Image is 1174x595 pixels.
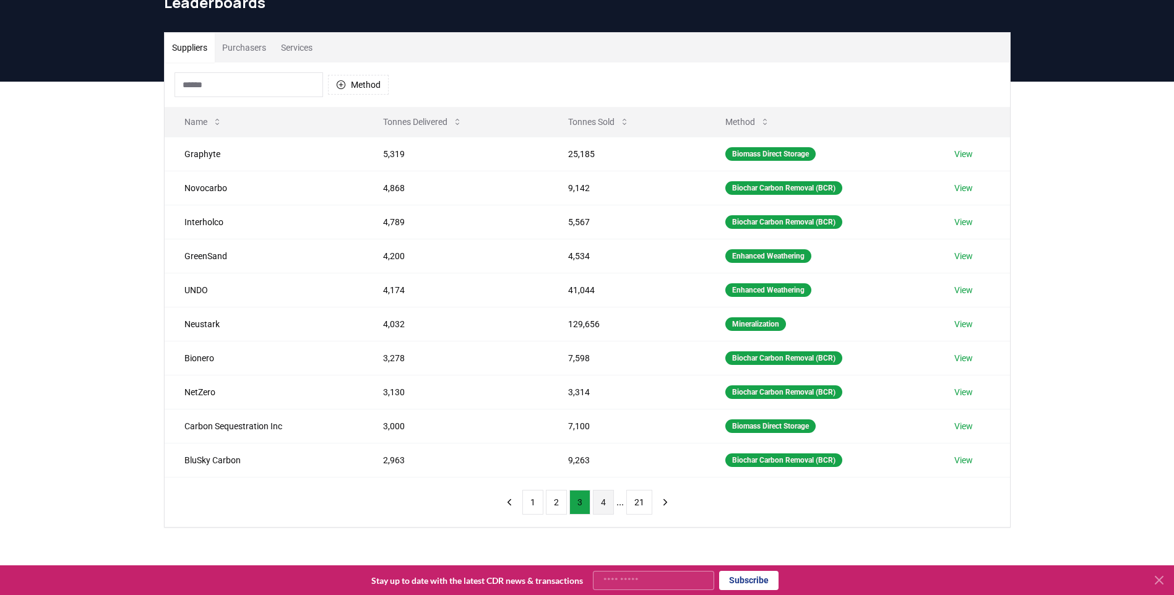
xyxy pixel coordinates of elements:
[165,341,363,375] td: Bionero
[165,137,363,171] td: Graphyte
[548,375,706,409] td: 3,314
[363,239,548,273] td: 4,200
[548,239,706,273] td: 4,534
[546,490,567,515] button: 2
[363,137,548,171] td: 5,319
[725,283,811,297] div: Enhanced Weathering
[363,341,548,375] td: 3,278
[363,273,548,307] td: 4,174
[548,171,706,205] td: 9,142
[725,419,816,433] div: Biomass Direct Storage
[954,250,973,262] a: View
[725,249,811,263] div: Enhanced Weathering
[558,109,639,134] button: Tonnes Sold
[165,273,363,307] td: UNDO
[548,137,706,171] td: 25,185
[548,273,706,307] td: 41,044
[954,318,973,330] a: View
[165,409,363,443] td: Carbon Sequestration Inc
[274,33,320,62] button: Services
[165,205,363,239] td: Interholco
[328,75,389,95] button: Method
[165,33,215,62] button: Suppliers
[548,205,706,239] td: 5,567
[499,490,520,515] button: previous page
[626,490,652,515] button: 21
[954,352,973,364] a: View
[165,171,363,205] td: Novocarbo
[954,386,973,398] a: View
[548,443,706,477] td: 9,263
[363,171,548,205] td: 4,868
[954,216,973,228] a: View
[165,307,363,341] td: Neustark
[593,490,614,515] button: 4
[954,420,973,432] a: View
[363,375,548,409] td: 3,130
[954,182,973,194] a: View
[725,385,842,399] div: Biochar Carbon Removal (BCR)
[616,495,624,510] li: ...
[165,443,363,477] td: BluSky Carbon
[215,33,274,62] button: Purchasers
[725,317,786,331] div: Mineralization
[715,109,780,134] button: Method
[522,490,543,515] button: 1
[954,284,973,296] a: View
[548,307,706,341] td: 129,656
[725,453,842,467] div: Biochar Carbon Removal (BCR)
[175,109,232,134] button: Name
[363,307,548,341] td: 4,032
[363,409,548,443] td: 3,000
[548,409,706,443] td: 7,100
[725,147,816,161] div: Biomass Direct Storage
[363,205,548,239] td: 4,789
[725,351,842,365] div: Biochar Carbon Removal (BCR)
[165,239,363,273] td: GreenSand
[725,215,842,229] div: Biochar Carbon Removal (BCR)
[548,341,706,375] td: 7,598
[954,454,973,466] a: View
[363,443,548,477] td: 2,963
[954,148,973,160] a: View
[373,109,472,134] button: Tonnes Delivered
[569,490,590,515] button: 3
[655,490,676,515] button: next page
[725,181,842,195] div: Biochar Carbon Removal (BCR)
[165,375,363,409] td: NetZero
